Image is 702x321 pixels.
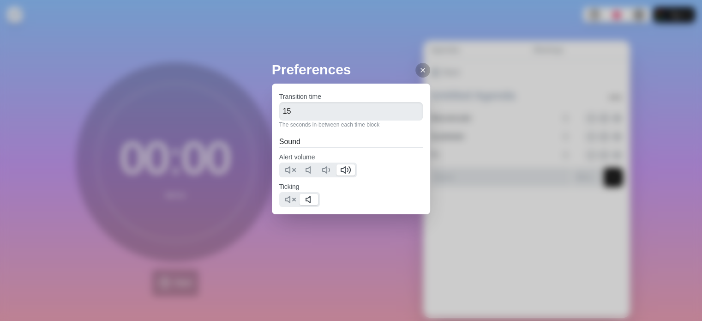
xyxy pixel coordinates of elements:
label: Transition time [279,93,321,100]
h2: Preferences [272,59,431,80]
h2: Sound [279,136,423,147]
label: Ticking [279,183,300,190]
p: The seconds in-between each time block [279,121,423,129]
label: Alert volume [279,153,315,161]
